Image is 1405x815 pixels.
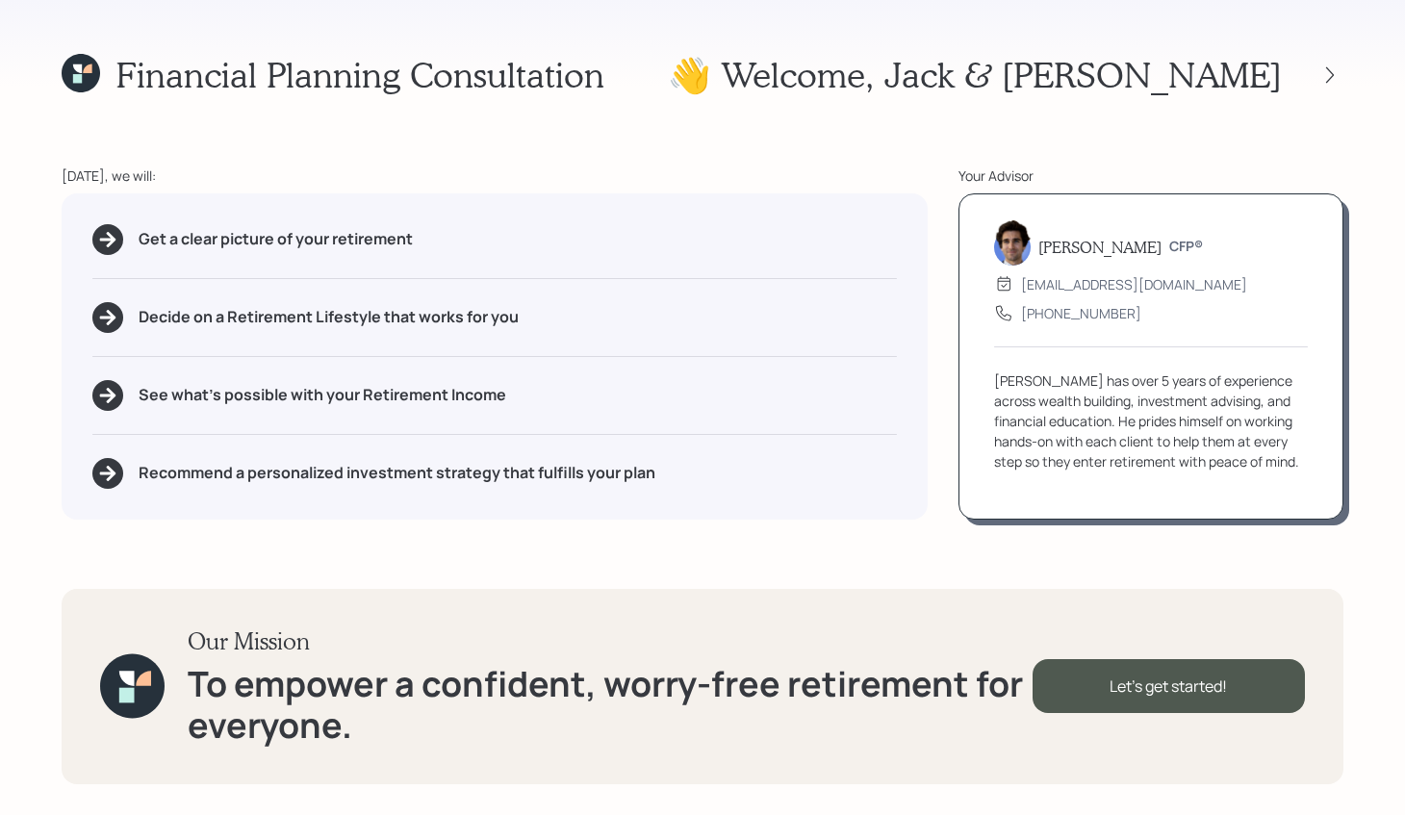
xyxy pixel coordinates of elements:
[139,386,506,404] h5: See what's possible with your Retirement Income
[188,627,1033,655] h3: Our Mission
[1021,303,1141,323] div: [PHONE_NUMBER]
[994,219,1031,266] img: harrison-schaefer-headshot-2.png
[994,370,1308,471] div: [PERSON_NAME] has over 5 years of experience across wealth building, investment advising, and fin...
[188,663,1033,746] h1: To empower a confident, worry-free retirement for everyone.
[668,54,1282,95] h1: 👋 Welcome , Jack & [PERSON_NAME]
[139,464,655,482] h5: Recommend a personalized investment strategy that fulfills your plan
[139,230,413,248] h5: Get a clear picture of your retirement
[1169,239,1203,255] h6: CFP®
[1038,238,1162,256] h5: [PERSON_NAME]
[62,166,928,186] div: [DATE], we will:
[139,308,519,326] h5: Decide on a Retirement Lifestyle that works for you
[958,166,1343,186] div: Your Advisor
[1021,274,1247,294] div: [EMAIL_ADDRESS][DOMAIN_NAME]
[115,54,604,95] h1: Financial Planning Consultation
[1033,659,1305,713] div: Let's get started!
